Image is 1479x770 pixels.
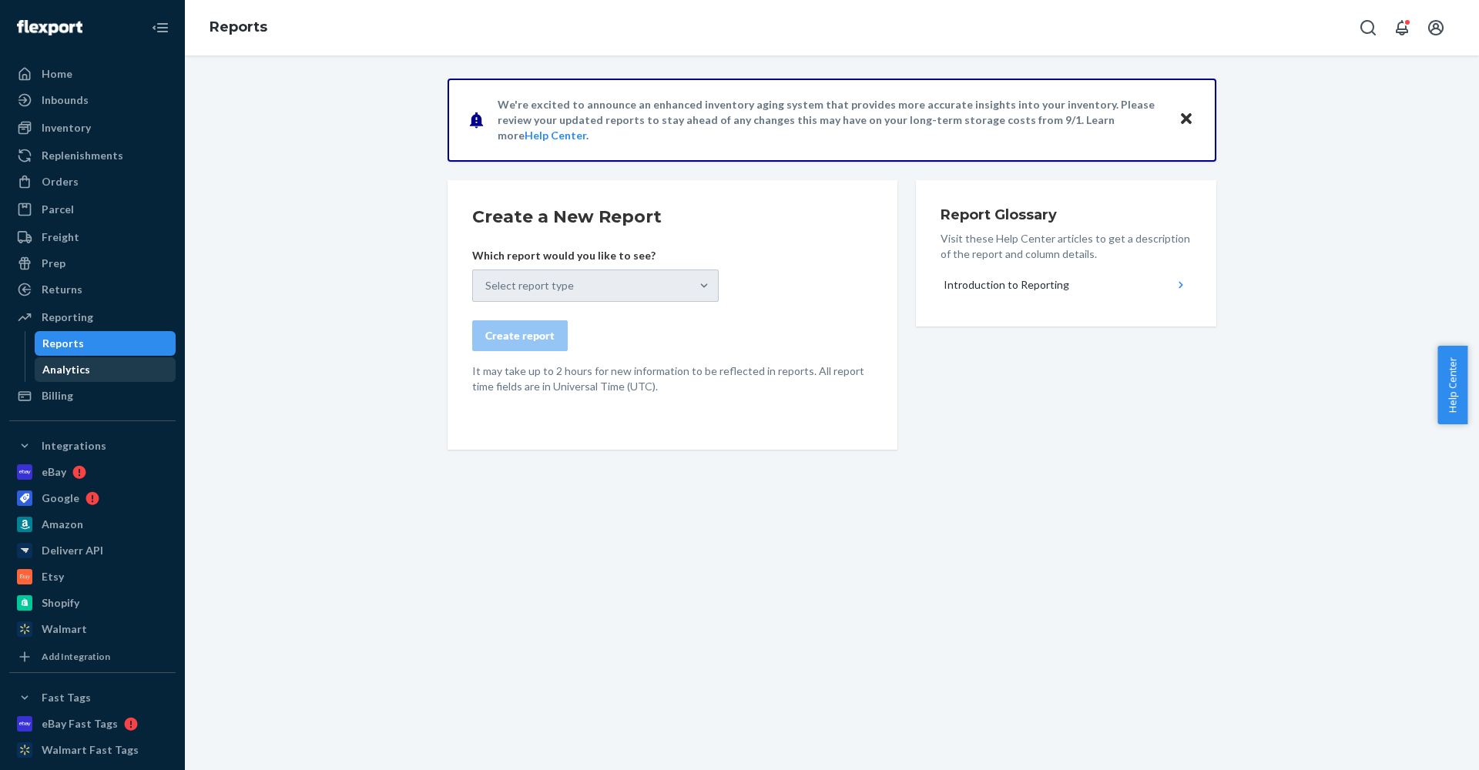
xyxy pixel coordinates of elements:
a: Inventory [9,115,176,140]
div: Walmart Fast Tags [42,742,139,758]
a: Inbounds [9,88,176,112]
a: Returns [9,277,176,302]
button: Close Navigation [145,12,176,43]
a: eBay Fast Tags [9,711,176,736]
div: Shopify [42,595,79,611]
div: Etsy [42,569,64,584]
div: Add Integration [42,650,110,663]
a: Reports [35,331,176,356]
div: Walmart [42,621,87,637]
div: Deliverr API [42,543,103,558]
div: Inventory [42,120,91,136]
h3: Report Glossary [941,205,1192,225]
button: Open notifications [1387,12,1417,43]
a: Prep [9,251,176,276]
div: Returns [42,282,82,297]
a: Walmart [9,617,176,641]
div: Amazon [42,517,83,532]
div: Reports [42,336,84,351]
div: Home [42,66,72,82]
a: eBay [9,460,176,484]
a: Reports [210,18,267,35]
a: Analytics [35,357,176,382]
a: Orders [9,169,176,194]
img: Flexport logo [17,20,82,35]
div: Parcel [42,202,74,217]
button: Close [1176,109,1196,131]
div: Billing [42,388,73,403]
a: Freight [9,225,176,249]
button: Introduction to Reporting [941,268,1192,302]
div: eBay Fast Tags [42,716,118,731]
a: Amazon [9,512,176,537]
div: Google [42,490,79,506]
a: Help Center [525,129,586,142]
a: Reporting [9,305,176,330]
a: Billing [9,383,176,408]
a: Home [9,62,176,86]
ol: breadcrumbs [197,5,280,50]
p: Visit these Help Center articles to get a description of the report and column details. [941,231,1192,262]
div: eBay [42,464,66,480]
a: Add Integration [9,648,176,666]
div: Inbounds [42,92,89,108]
div: Fast Tags [42,690,91,705]
a: Replenishments [9,143,176,168]
a: Shopify [9,591,176,615]
div: Orders [42,174,79,189]
button: Create report [472,320,568,351]
p: Which report would you like to see? [472,248,719,263]
div: Analytics [42,362,90,377]
button: Integrations [9,434,176,458]
p: It may take up to 2 hours for new information to be reflected in reports. All report time fields ... [472,363,873,394]
button: Open account menu [1420,12,1451,43]
button: Help Center [1437,346,1467,424]
div: Freight [42,229,79,245]
a: Deliverr API [9,538,176,563]
div: Reporting [42,310,93,325]
div: Create report [485,328,555,343]
a: Google [9,486,176,511]
a: Etsy [9,564,176,589]
a: Parcel [9,197,176,222]
p: We're excited to announce an enhanced inventory aging system that provides more accurate insights... [498,97,1164,143]
div: Replenishments [42,148,123,163]
div: Prep [42,256,65,271]
div: Integrations [42,438,106,454]
h2: Create a New Report [472,205,873,229]
button: Fast Tags [9,685,176,710]
div: Introduction to Reporting [944,277,1069,293]
a: Walmart Fast Tags [9,738,176,762]
button: Open Search Box [1353,12,1383,43]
